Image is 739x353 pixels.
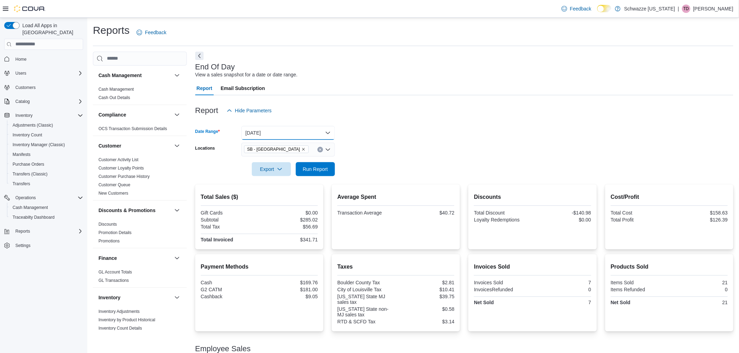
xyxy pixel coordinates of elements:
[10,180,83,188] span: Transfers
[173,111,181,119] button: Compliance
[611,217,668,223] div: Total Profit
[98,157,139,163] span: Customer Activity List
[201,294,258,299] div: Cashback
[682,5,690,13] div: Thomas Diperna
[10,203,51,212] a: Cash Management
[15,99,30,104] span: Catalog
[337,319,395,324] div: RTD & SCFD Tax
[195,52,204,60] button: Next
[98,270,132,275] a: GL Account Totals
[671,217,728,223] div: $126.39
[397,294,455,299] div: $39.75
[10,160,83,168] span: Purchase Orders
[98,72,142,79] h3: Cash Management
[693,5,733,13] p: [PERSON_NAME]
[201,263,318,271] h2: Payment Methods
[261,294,318,299] div: $9.05
[98,182,130,187] a: Customer Queue
[173,293,181,302] button: Inventory
[98,278,129,283] a: GL Transactions
[98,309,140,314] a: Inventory Adjustments
[474,210,531,216] div: Total Discount
[13,69,29,77] button: Users
[98,238,120,244] span: Promotions
[201,217,258,223] div: Subtotal
[98,222,117,227] a: Discounts
[474,300,494,305] strong: Net Sold
[98,190,128,196] span: New Customers
[317,147,323,152] button: Clear input
[98,325,142,331] span: Inventory Count Details
[13,241,83,250] span: Settings
[534,210,591,216] div: -$140.98
[10,170,50,178] a: Transfers (Classic)
[474,287,531,292] div: InvoicesRefunded
[1,68,86,78] button: Users
[195,129,220,134] label: Date Range
[98,87,134,92] a: Cash Management
[201,193,318,201] h2: Total Sales ($)
[13,227,33,235] button: Reports
[397,319,455,324] div: $3.14
[7,120,86,130] button: Adjustments (Classic)
[303,166,328,173] span: Run Report
[534,300,591,305] div: 7
[337,193,454,201] h2: Average Spent
[252,162,291,176] button: Export
[13,111,35,120] button: Inventory
[10,170,83,178] span: Transfers (Classic)
[10,141,83,149] span: Inventory Manager (Classic)
[98,142,171,149] button: Customer
[98,111,171,118] button: Compliance
[1,54,86,64] button: Home
[201,224,258,230] div: Total Tax
[397,287,455,292] div: $10.41
[337,287,395,292] div: City of Louisville Tax
[261,224,318,230] div: $56.69
[173,142,181,150] button: Customer
[671,210,728,216] div: $158.63
[1,111,86,120] button: Inventory
[173,71,181,80] button: Cash Management
[397,280,455,285] div: $2.81
[98,142,121,149] h3: Customer
[1,240,86,250] button: Settings
[671,300,728,305] div: 21
[597,5,612,12] input: Dark Mode
[10,131,45,139] a: Inventory Count
[13,55,83,63] span: Home
[173,254,181,262] button: Finance
[10,141,68,149] a: Inventory Manager (Classic)
[1,193,86,203] button: Operations
[7,169,86,179] button: Transfers (Classic)
[624,5,675,13] p: Schwazze [US_STATE]
[98,230,132,235] a: Promotion Details
[671,287,728,292] div: 0
[224,104,275,118] button: Hide Parameters
[98,294,120,301] h3: Inventory
[13,69,83,77] span: Users
[98,255,117,262] h3: Finance
[1,82,86,92] button: Customers
[13,132,42,138] span: Inventory Count
[13,215,54,220] span: Traceabilty Dashboard
[14,5,45,12] img: Cova
[98,174,150,179] span: Customer Purchase History
[15,113,32,118] span: Inventory
[98,111,126,118] h3: Compliance
[195,345,251,353] h3: Employee Sales
[93,220,187,248] div: Discounts & Promotions
[337,306,395,317] div: [US_STATE] State non-MJ sales tax
[201,287,258,292] div: G2 CATM
[98,165,144,171] span: Customer Loyalty Points
[337,280,395,285] div: Boulder County Tax
[10,160,47,168] a: Purchase Orders
[98,207,171,214] button: Discounts & Promotions
[13,83,83,92] span: Customers
[134,25,169,39] a: Feedback
[7,159,86,169] button: Purchase Orders
[201,280,258,285] div: Cash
